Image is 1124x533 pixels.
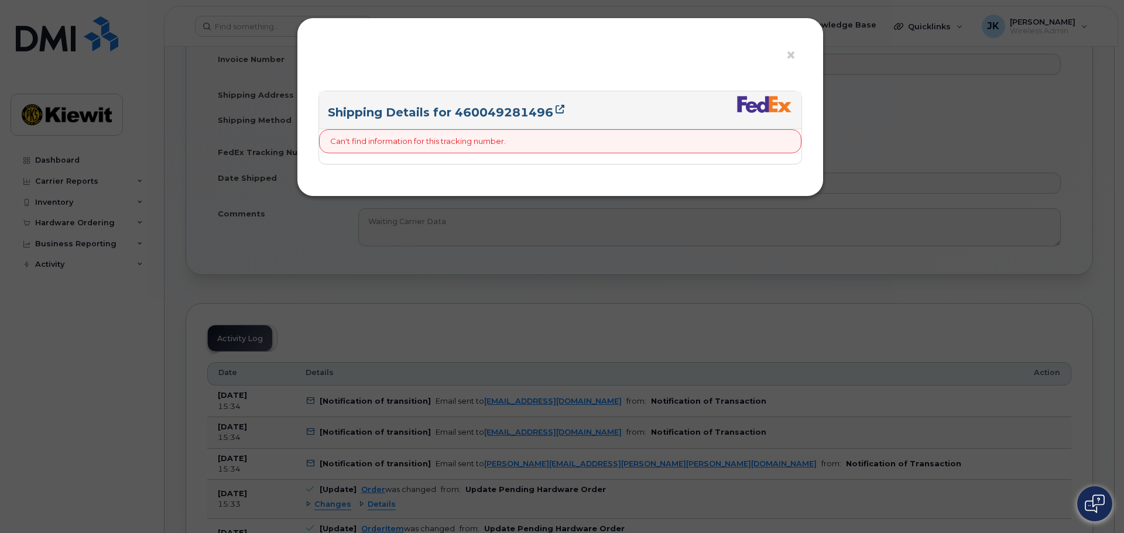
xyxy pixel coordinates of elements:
a: Shipping Details for 460049281496 [328,105,564,119]
img: fedex-bc01427081be8802e1fb5a1adb1132915e58a0589d7a9405a0dcbe1127be6add.png [736,95,793,113]
button: × [786,47,802,64]
span: × [786,44,796,66]
img: Open chat [1085,494,1105,513]
p: Can't find information for this tracking number. [330,136,506,147]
